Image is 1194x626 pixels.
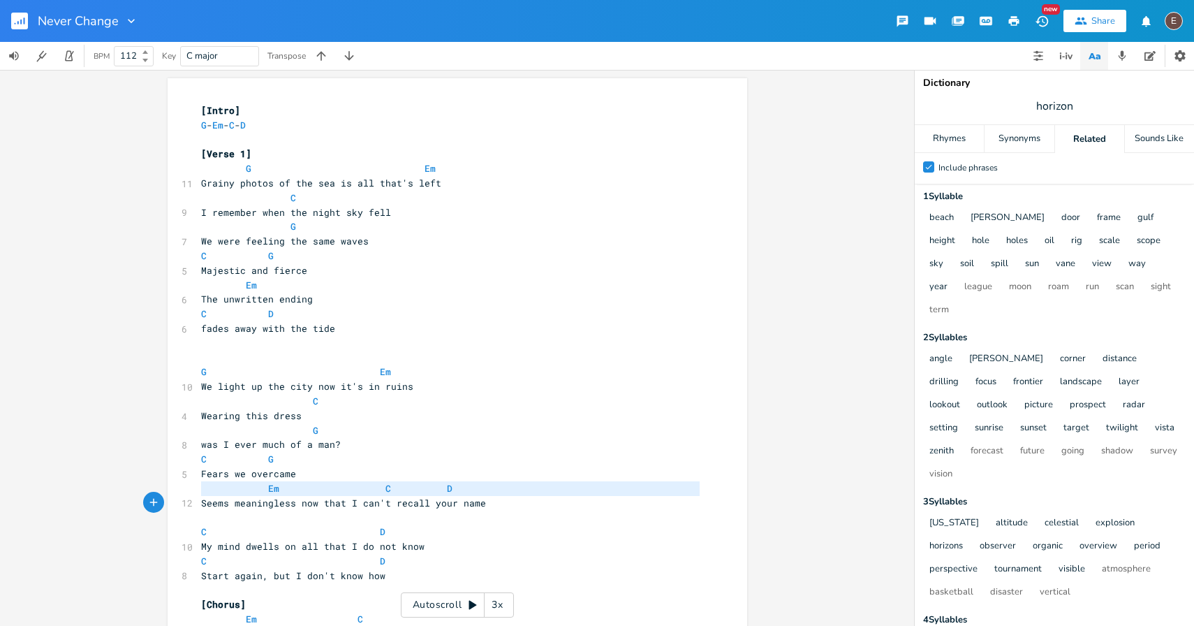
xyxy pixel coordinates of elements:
[1063,423,1089,435] button: target
[201,409,302,422] span: Wearing this dress
[1092,259,1112,270] button: view
[964,282,992,293] button: league
[1033,541,1063,553] button: organic
[972,235,989,247] button: hole
[290,191,296,204] span: C
[1165,5,1183,37] button: E
[385,482,391,495] span: C
[201,264,307,277] span: Majestic and fierce
[1155,423,1174,435] button: vista
[929,282,948,293] button: year
[268,307,274,320] span: D
[991,259,1008,270] button: spill
[1137,235,1160,247] button: scope
[1101,446,1133,458] button: shadow
[246,162,251,175] span: G
[1009,282,1031,293] button: moon
[201,293,313,305] span: The unwritten ending
[201,497,486,509] span: Seems meaningless now that I can't recall your name
[38,15,119,27] span: Never Change
[290,220,296,233] span: G
[201,249,207,262] span: C
[1040,587,1070,599] button: vertical
[201,555,207,567] span: C
[201,322,335,335] span: fades away with the tide
[401,592,514,618] div: Autoscroll
[1097,212,1121,224] button: frame
[929,564,978,576] button: perspective
[201,119,207,131] span: G
[201,467,296,480] span: Fears we overcame
[267,52,306,60] div: Transpose
[969,354,1043,365] button: [PERSON_NAME]
[201,598,246,611] span: [Chorus]
[975,423,1003,435] button: sunrise
[1055,125,1124,153] div: Related
[313,395,318,407] span: C
[240,119,246,131] span: D
[201,525,207,538] span: C
[980,541,1016,553] button: observer
[929,305,949,316] button: term
[1060,354,1086,365] button: corner
[1102,564,1151,576] button: atmosphere
[929,235,955,247] button: height
[929,423,958,435] button: setting
[1045,518,1079,530] button: celestial
[929,212,954,224] button: beach
[929,541,963,553] button: horizons
[94,52,110,60] div: BPM
[1151,282,1171,293] button: sight
[201,540,425,553] span: My mind dwells on all that I do not know
[268,249,274,262] span: G
[1045,235,1054,247] button: oil
[929,259,943,270] button: sky
[380,555,385,567] span: D
[1137,212,1154,224] button: gulf
[358,613,363,625] span: C
[996,518,1028,530] button: altitude
[929,587,973,599] button: basketball
[1061,212,1080,224] button: door
[201,206,397,219] span: I remember when the night sky fell
[960,259,974,270] button: soil
[212,119,223,131] span: Em
[1103,354,1137,365] button: distance
[977,400,1008,412] button: outlook
[1028,8,1056,34] button: New
[1091,15,1115,27] div: Share
[246,279,257,291] span: Em
[1150,446,1177,458] button: survey
[1086,282,1099,293] button: run
[201,453,207,465] span: C
[1071,235,1082,247] button: rig
[201,235,369,247] span: We were feeling the same waves
[1013,377,1043,388] button: frontier
[1165,12,1183,30] div: edward
[1119,377,1140,388] button: layer
[201,177,441,189] span: Grainy photos of the sea is all that's left
[380,525,385,538] span: D
[313,424,318,437] span: G
[923,333,1186,342] div: 2 Syllable s
[1060,377,1102,388] button: landscape
[938,163,998,172] div: Include phrases
[1123,400,1145,412] button: radar
[1096,518,1135,530] button: explosion
[201,438,341,451] span: was I ever much of a man?
[994,564,1042,576] button: tournament
[915,125,984,153] div: Rhymes
[1006,235,1028,247] button: holes
[971,446,1003,458] button: forecast
[1024,400,1053,412] button: picture
[380,365,391,378] span: Em
[1025,259,1039,270] button: sun
[1061,446,1084,458] button: going
[1056,259,1075,270] button: vane
[201,104,240,117] span: [Intro]
[923,78,1186,88] div: Dictionary
[201,569,385,582] span: Start again, but I don't know how
[201,365,207,378] span: G
[985,125,1054,153] div: Synonyms
[268,453,274,465] span: G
